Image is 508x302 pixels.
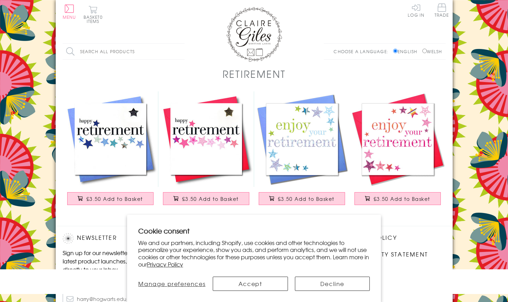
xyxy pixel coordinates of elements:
p: Sign up for our newsletter to receive the latest product launches, news and offers directly to yo... [63,248,181,274]
label: English [393,48,421,55]
a: Congratulations and Good Luck Card, Blue Stars, enjoy your Retirement £3.50 Add to Basket [254,91,350,212]
span: Menu [63,14,76,20]
h2: Cookie consent [138,226,370,236]
a: Privacy Policy [147,260,183,268]
h2: Newsletter [63,233,181,244]
a: Congratulations and Good Luck Card, Pink Stars, enjoy your Retirement £3.50 Add to Basket [350,91,446,212]
a: Accessibility Statement [341,250,428,259]
p: We and our partners, including Shopify, use cookies and other technologies to personalize your ex... [138,239,370,268]
img: Congratulations and Good Luck Card, Pink Stars, enjoy your Retirement [350,91,446,187]
img: Claire Giles Greetings Cards [226,7,282,62]
img: Good Luck Retirement Card, Pink Stars, Embellished with a padded star [158,91,254,187]
a: Good Luck Retirement Card, Blue Stars, Embellished with a padded star £3.50 Add to Basket [63,91,158,212]
label: Welsh [422,48,442,55]
a: Good Luck Retirement Card, Pink Stars, Embellished with a padded star £3.50 Add to Basket [158,91,254,212]
a: Log In [408,3,424,17]
span: £3.50 Add to Basket [278,195,335,202]
input: Welsh [422,49,427,53]
button: £3.50 Add to Basket [354,192,441,205]
button: £3.50 Add to Basket [163,192,249,205]
h1: Retirement [222,67,286,81]
button: Manage preferences [138,277,206,291]
span: £3.50 Add to Basket [182,195,239,202]
button: £3.50 Add to Basket [259,192,345,205]
img: Congratulations and Good Luck Card, Blue Stars, enjoy your Retirement [254,91,350,187]
button: £3.50 Add to Basket [67,192,154,205]
input: Search [178,44,185,59]
button: Basket0 items [84,6,103,23]
button: Accept [213,277,288,291]
a: Trade [435,3,449,18]
span: Manage preferences [138,279,205,288]
button: Decline [295,277,370,291]
span: £3.50 Add to Basket [374,195,430,202]
span: £3.50 Add to Basket [86,195,143,202]
p: Choose a language: [334,48,392,55]
img: Good Luck Retirement Card, Blue Stars, Embellished with a padded star [63,91,158,187]
input: Search all products [63,44,185,59]
span: 0 items [87,14,103,24]
button: Menu [63,5,76,19]
input: English [393,49,398,53]
span: Trade [435,3,449,17]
